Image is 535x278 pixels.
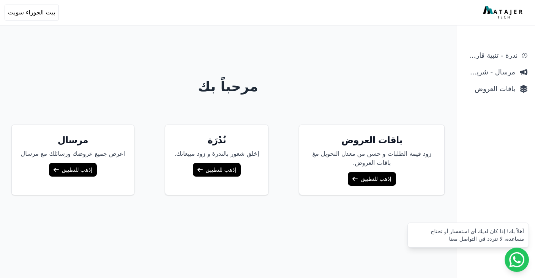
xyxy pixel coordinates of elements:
p: اعرض جميع عروضك ورسائلك مع مرسال [21,149,125,158]
a: إذهب للتطبيق [348,172,396,186]
button: بيت الجوزاء سويت [5,5,59,21]
a: إذهب للتطبيق [49,163,97,177]
span: ندرة - تنبية قارب علي النفاذ [464,50,518,61]
h5: مرسال [21,134,125,146]
h5: باقات العروض [308,134,435,146]
span: باقات العروض [464,84,515,94]
span: بيت الجوزاء سويت [8,8,55,17]
a: إذهب للتطبيق [193,163,241,177]
span: مرسال - شريط دعاية [464,67,515,77]
h5: نُدْرَة [174,134,259,146]
img: MatajerTech Logo [483,6,524,19]
p: زود قيمة الطلبات و حسن من معدل التحويل مغ باقات العروض. [308,149,435,167]
p: إخلق شعور بالندرة و زود مبيعاتك. [174,149,259,158]
div: أهلاً بك! إذا كان لديك أي استفسار أو تحتاج مساعدة، لا تتردد في التواصل معنا [412,227,524,243]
